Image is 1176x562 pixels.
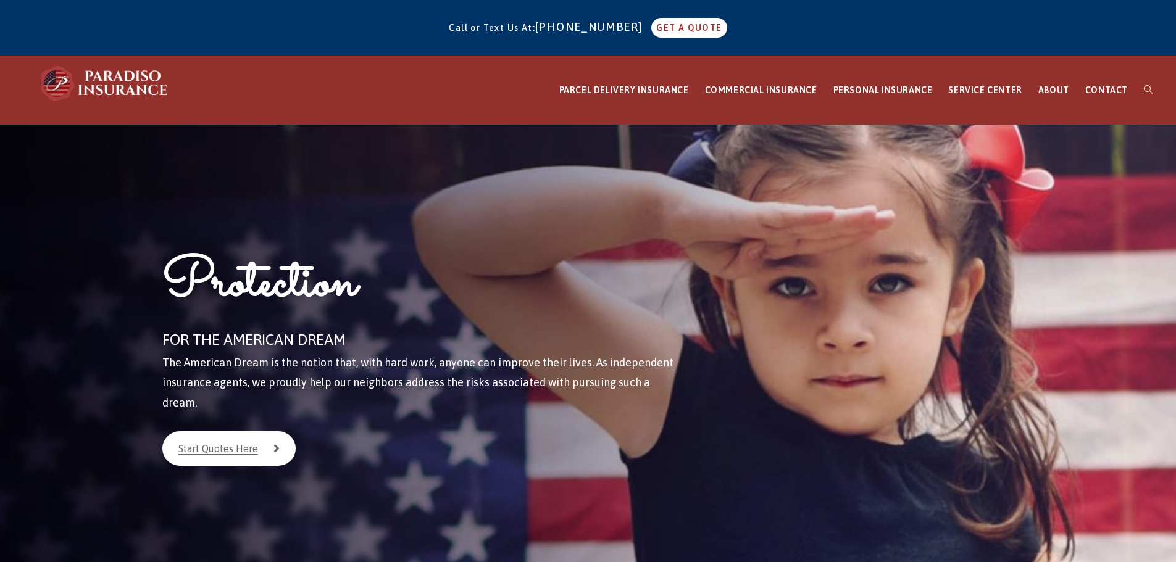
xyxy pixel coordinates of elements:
span: COMMERCIAL INSURANCE [705,85,817,95]
h1: Protection [162,248,679,326]
span: ABOUT [1038,85,1069,95]
a: ABOUT [1030,56,1077,125]
a: SERVICE CENTER [940,56,1030,125]
span: PARCEL DELIVERY INSURANCE [559,85,689,95]
span: FOR THE AMERICAN DREAM [162,331,346,348]
a: [PHONE_NUMBER] [535,20,649,33]
a: PARCEL DELIVERY INSURANCE [551,56,697,125]
img: Paradiso Insurance [37,65,173,102]
span: Call or Text Us At: [449,23,535,33]
span: CONTACT [1085,85,1128,95]
span: SERVICE CENTER [948,85,1022,95]
a: GET A QUOTE [651,18,727,38]
a: Start Quotes Here [162,431,296,466]
a: COMMERCIAL INSURANCE [697,56,825,125]
a: CONTACT [1077,56,1136,125]
a: PERSONAL INSURANCE [825,56,941,125]
span: The American Dream is the notion that, with hard work, anyone can improve their lives. As indepen... [162,356,673,409]
span: PERSONAL INSURANCE [833,85,933,95]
